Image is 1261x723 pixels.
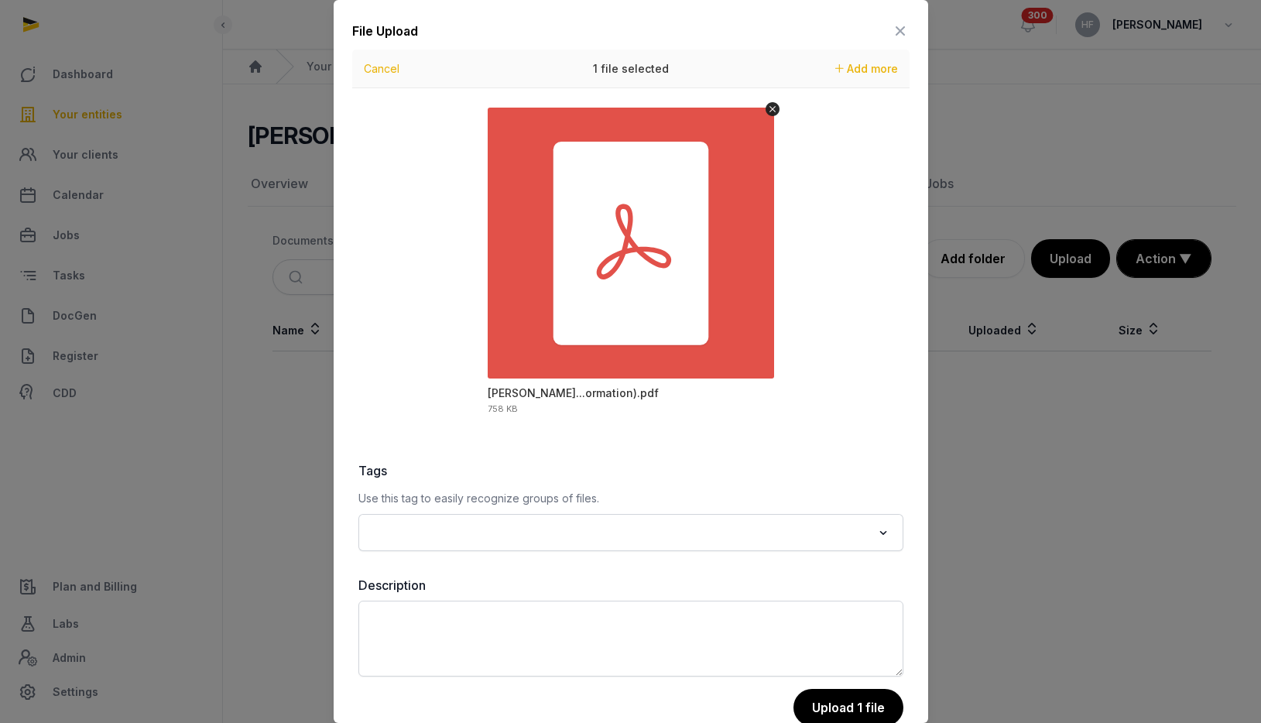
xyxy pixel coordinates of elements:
span: Add more [847,62,898,75]
input: Search for option [368,522,872,543]
div: 758 KB [488,405,518,413]
p: Use this tag to easily recognize groups of files. [358,489,903,508]
div: Uppy Dashboard [352,50,910,437]
div: 1 file selected [515,50,747,88]
label: Description [358,576,903,595]
div: Vinay Kanchanapally & Stellar (Delaware LLC Company Formation).pdf [488,385,659,401]
label: Tags [358,461,903,480]
button: Cancel [359,58,404,80]
div: File Upload [352,22,418,40]
button: Remove file [766,102,780,116]
button: Add more files [829,58,904,80]
div: Search for option [366,519,896,547]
